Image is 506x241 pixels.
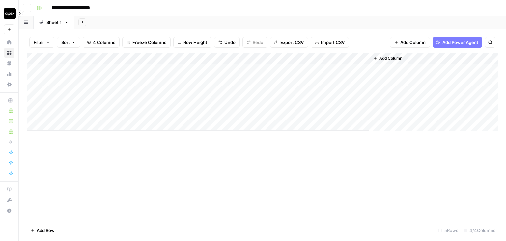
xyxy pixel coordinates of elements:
[280,39,304,46] span: Export CSV
[214,37,240,48] button: Undo
[83,37,120,48] button: 4 Columns
[270,37,308,48] button: Export CSV
[4,195,14,205] div: What's new?
[4,69,14,79] a: Usage
[173,37,211,48] button: Row Height
[61,39,70,46] span: Sort
[4,5,14,22] button: Workspace: Apex Sandbox
[242,37,267,48] button: Redo
[29,37,54,48] button: Filter
[93,39,115,46] span: 4 Columns
[224,39,236,46] span: Undo
[311,37,349,48] button: Import CSV
[253,39,263,46] span: Redo
[34,16,74,29] a: Sheet 1
[433,37,482,48] button: Add Power Agent
[442,39,478,46] span: Add Power Agent
[461,225,498,236] div: 4/4 Columns
[379,55,402,61] span: Add Column
[400,39,426,46] span: Add Column
[4,184,14,195] a: AirOps Academy
[436,225,461,236] div: 5 Rows
[4,8,16,19] img: Apex Sandbox Logo
[390,37,430,48] button: Add Column
[4,79,14,90] a: Settings
[183,39,207,46] span: Row Height
[321,39,345,46] span: Import CSV
[4,195,14,205] button: What's new?
[4,48,14,58] a: Browse
[371,54,405,63] button: Add Column
[4,37,14,48] a: Home
[122,37,171,48] button: Freeze Columns
[4,205,14,216] button: Help + Support
[46,19,62,26] div: Sheet 1
[132,39,166,46] span: Freeze Columns
[57,37,80,48] button: Sort
[27,225,59,236] button: Add Row
[37,227,55,234] span: Add Row
[4,58,14,69] a: Your Data
[34,39,44,46] span: Filter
